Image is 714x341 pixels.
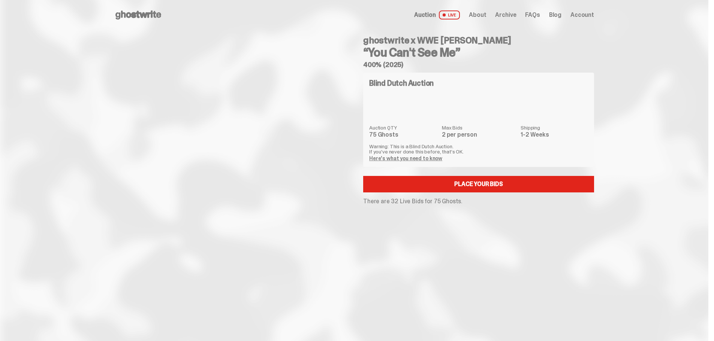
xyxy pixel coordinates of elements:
h4: Blind Dutch Auction [369,79,434,87]
dd: 2 per person [442,132,516,138]
h3: “You Can't See Me” [363,46,594,58]
a: Blog [549,12,561,18]
p: Warning: This is a Blind Dutch Auction. If you’ve never done this before, that’s OK. [369,144,588,154]
h5: 400% (2025) [363,61,594,68]
a: About [469,12,486,18]
a: Account [570,12,594,18]
dt: Max Bids [442,125,516,130]
a: FAQs [525,12,540,18]
span: LIVE [439,10,460,19]
a: Place your Bids [363,176,594,192]
a: Auction LIVE [414,10,460,19]
h4: ghostwrite x WWE [PERSON_NAME] [363,36,594,45]
a: Here's what you need to know [369,155,442,162]
dd: 1-2 Weeks [521,132,588,138]
dd: 75 Ghosts [369,132,437,138]
span: Auction [414,12,436,18]
p: There are 32 Live Bids for 75 Ghosts. [363,198,594,204]
dt: Auction QTY [369,125,437,130]
dt: Shipping [521,125,588,130]
a: Archive [495,12,516,18]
